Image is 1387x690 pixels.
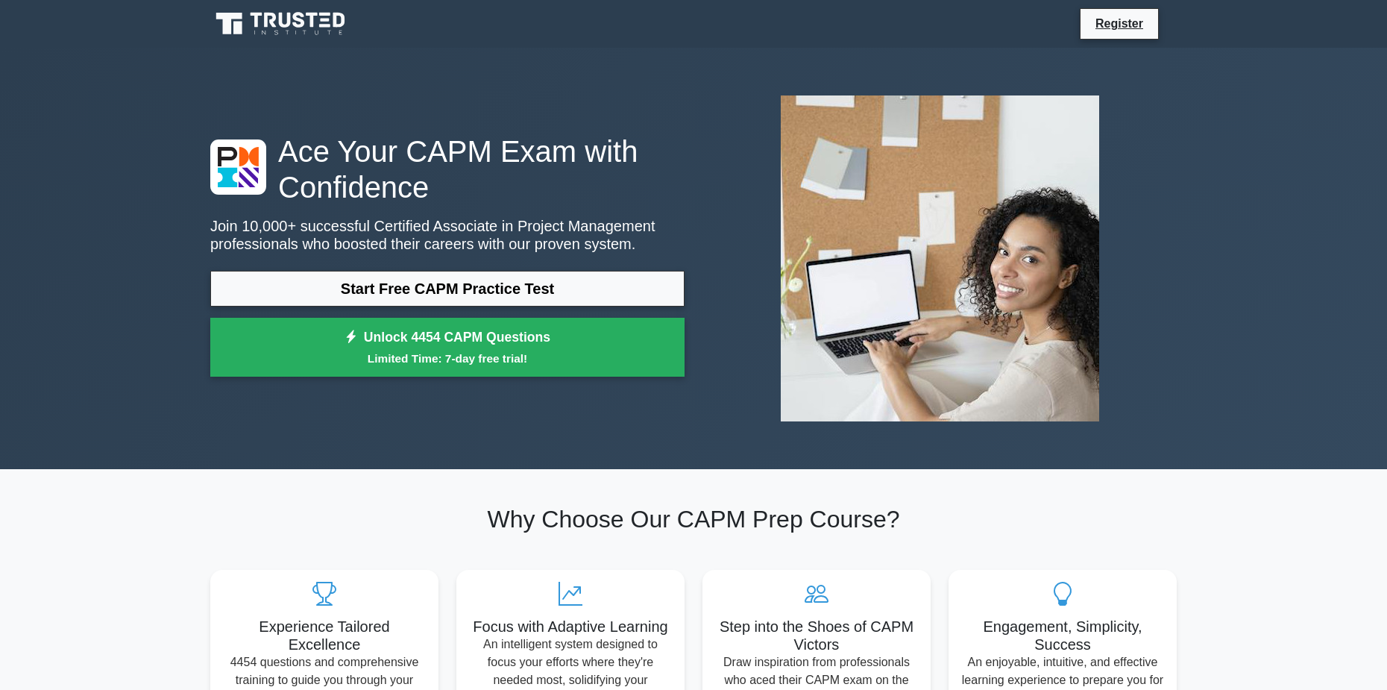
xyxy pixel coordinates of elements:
h5: Step into the Shoes of CAPM Victors [714,618,919,653]
a: Start Free CAPM Practice Test [210,271,685,307]
h1: Ace Your CAPM Exam with Confidence [210,134,685,205]
h2: Why Choose Our CAPM Prep Course? [210,505,1177,533]
a: Unlock 4454 CAPM QuestionsLimited Time: 7-day free trial! [210,318,685,377]
h5: Focus with Adaptive Learning [468,618,673,636]
p: Join 10,000+ successful Certified Associate in Project Management professionals who boosted their... [210,217,685,253]
small: Limited Time: 7-day free trial! [229,350,666,367]
a: Register [1086,14,1152,33]
h5: Engagement, Simplicity, Success [960,618,1165,653]
h5: Experience Tailored Excellence [222,618,427,653]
